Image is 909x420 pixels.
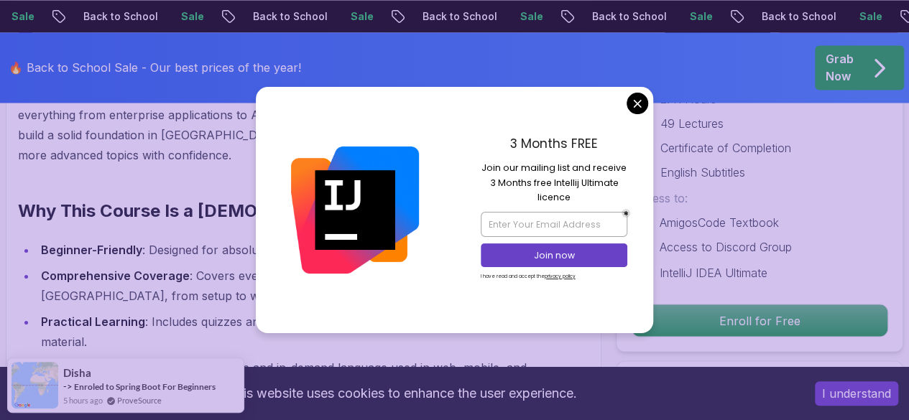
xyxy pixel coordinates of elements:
p: Java is one of the most widely-used programming languages in the world, powering everything from ... [18,85,532,165]
button: Accept cookies [815,381,898,406]
p: AmigosCode Textbook [660,213,779,230]
li: : Includes quizzes and exercises to solidify your understanding of the material. [37,312,532,352]
p: Sale [170,9,216,24]
strong: Comprehensive Coverage [41,269,190,283]
p: 49 Lectures [660,114,724,131]
p: Back to School [581,9,678,24]
p: Sale [678,9,724,24]
p: Back to School [241,9,339,24]
p: Back to School [411,9,509,24]
a: Enroled to Spring Boot For Beginners [74,381,216,392]
li: : Java is a versatile and in-demand language used in web, mobile, and enterprise development. [37,358,532,398]
p: Sale [848,9,894,24]
span: Disha [63,367,91,379]
li: : Covers everything you need to start programming in [GEOGRAPHIC_DATA], from setup to writing you... [37,266,532,306]
p: Back to School [750,9,848,24]
p: Enroll for Free [632,304,887,336]
p: Access to Discord Group [660,238,792,255]
p: Sale [509,9,555,24]
p: Back to School [72,9,170,24]
h2: Why This Course Is a [DEMOGRAPHIC_DATA] [18,200,532,223]
div: This website uses cookies to enhance the user experience. [11,378,793,409]
p: Access to: [631,189,888,206]
strong: Practical Learning [41,314,145,329]
span: 5 hours ago [63,394,103,406]
a: ProveSource [117,394,162,406]
p: 🔥 Back to School Sale - Our best prices of the year! [9,59,301,76]
p: Sale [339,9,385,24]
p: Grab Now [826,50,854,85]
li: : Designed for absolute beginners, with step-by-step guidance. [37,240,532,260]
p: English Subtitles [660,163,745,180]
span: -> [63,381,73,392]
img: provesource social proof notification image [11,362,58,409]
button: Enroll for Free [631,304,888,337]
p: Certificate of Completion [660,139,791,156]
p: IntelliJ IDEA Ultimate [660,263,767,281]
strong: Beginner-Friendly [41,243,142,257]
